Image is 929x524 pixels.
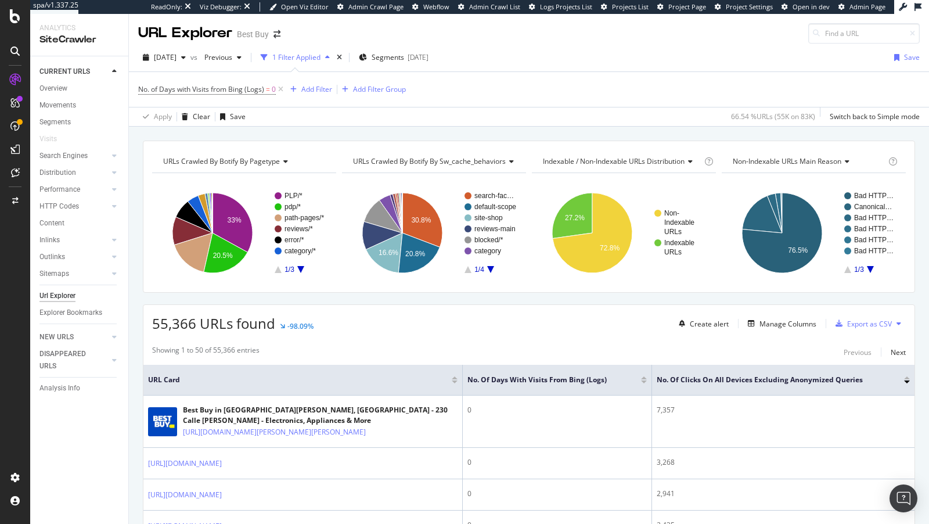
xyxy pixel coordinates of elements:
[39,348,98,372] div: DISAPPEARED URLS
[830,112,920,121] div: Switch back to Simple mode
[39,307,120,319] a: Explorer Bookmarks
[39,290,120,302] a: Url Explorer
[657,457,910,468] div: 3,268
[39,66,109,78] a: CURRENT URLS
[39,184,80,196] div: Performance
[467,375,624,385] span: No. of Days with Visits from Bing (Logs)
[215,107,246,126] button: Save
[474,203,516,211] text: default-scope
[163,156,280,166] span: URLs Crawled By Botify By pagetype
[148,489,222,501] a: [URL][DOMAIN_NAME]
[39,251,65,263] div: Outlinks
[474,247,501,255] text: category
[690,319,729,329] div: Create alert
[39,82,120,95] a: Overview
[39,217,120,229] a: Content
[266,84,270,94] span: =
[39,234,109,246] a: Inlinks
[154,112,172,121] div: Apply
[301,84,332,94] div: Add Filter
[39,331,109,343] a: NEW URLS
[285,236,304,244] text: error/*
[529,2,592,12] a: Logs Projects List
[39,99,120,112] a: Movements
[285,265,294,274] text: 1/3
[148,407,177,436] img: main image
[854,192,894,200] text: Bad HTTP…
[474,214,503,222] text: site-shop
[423,2,449,11] span: Webflow
[715,2,773,12] a: Project Settings
[668,2,706,11] span: Project Page
[39,116,71,128] div: Segments
[808,23,920,44] input: Find a URL
[237,28,269,40] div: Best Buy
[730,152,886,171] h4: Non-Indexable URLs Main Reason
[474,265,484,274] text: 1/4
[342,182,526,283] svg: A chart.
[183,426,366,438] a: [URL][DOMAIN_NAME][PERSON_NAME][PERSON_NAME]
[39,82,67,95] div: Overview
[39,150,88,162] div: Search Engines
[273,30,280,38] div: arrow-right-arrow-left
[39,348,109,372] a: DISAPPEARED URLS
[148,375,449,385] span: URL Card
[891,347,906,357] div: Next
[152,345,260,359] div: Showing 1 to 50 of 55,366 entries
[138,48,190,67] button: [DATE]
[600,244,620,252] text: 72.8%
[285,192,303,200] text: PLP/*
[138,23,232,43] div: URL Explorer
[183,405,458,426] div: Best Buy in [GEOGRAPHIC_DATA][PERSON_NAME], [GEOGRAPHIC_DATA] - 230 Calle [PERSON_NAME] - Electro...
[272,52,321,62] div: 1 Filter Applied
[540,2,592,11] span: Logs Projects List
[152,314,275,333] span: 55,366 URLs found
[285,225,313,233] text: reviews/*
[353,156,506,166] span: URLs Crawled By Botify By sw_cache_behaviors
[854,214,894,222] text: Bad HTTP…
[39,268,109,280] a: Sitemaps
[161,152,326,171] h4: URLs Crawled By Botify By pagetype
[286,82,332,96] button: Add Filter
[759,319,816,329] div: Manage Columns
[722,182,906,283] svg: A chart.
[39,234,60,246] div: Inlinks
[285,247,316,255] text: category/*
[601,2,649,12] a: Projects List
[467,489,647,499] div: 0
[39,133,69,145] a: Visits
[39,307,102,319] div: Explorer Bookmarks
[39,331,74,343] div: NEW URLS
[148,458,222,469] a: [URL][DOMAIN_NAME]
[657,375,887,385] span: No. of Clicks On All Devices excluding anonymized queries
[285,203,301,211] text: pdp/*
[39,382,80,394] div: Analysis Info
[890,48,920,67] button: Save
[213,252,233,260] text: 20.5%
[256,48,334,67] button: 1 Filter Applied
[151,2,182,12] div: ReadOnly:
[854,225,894,233] text: Bad HTTP…
[200,2,242,12] div: Viz Debugger:
[39,382,120,394] a: Analysis Info
[272,81,276,98] span: 0
[664,218,694,227] text: Indexable
[532,182,716,283] svg: A chart.
[200,48,246,67] button: Previous
[726,2,773,11] span: Project Settings
[731,112,815,121] div: 66.54 % URLs ( 55K on 83K )
[39,217,64,229] div: Content
[348,2,404,11] span: Admin Crawl Page
[847,319,892,329] div: Export as CSV
[230,112,246,121] div: Save
[39,268,69,280] div: Sitemaps
[138,84,264,94] span: No. of Days with Visits from Bing (Logs)
[474,236,503,244] text: blocked/*
[474,225,516,233] text: reviews-main
[854,236,894,244] text: Bad HTTP…
[408,52,429,62] div: [DATE]
[664,228,682,236] text: URLs
[39,116,120,128] a: Segments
